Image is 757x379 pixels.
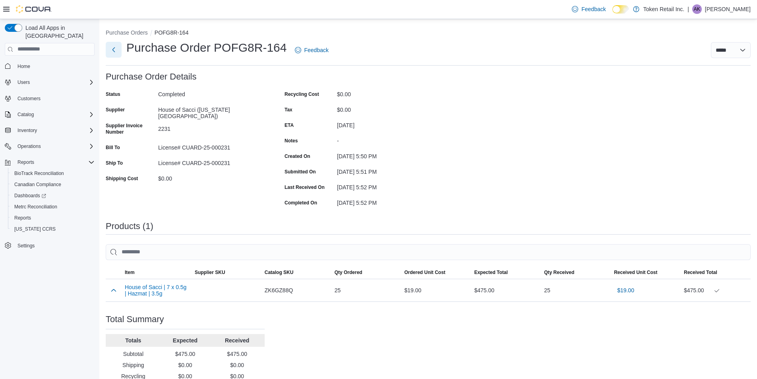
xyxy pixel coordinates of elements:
span: Dashboards [14,192,46,199]
p: Token Retail Inc. [643,4,685,14]
nav: Complex example [5,57,95,272]
span: Received Unit Cost [614,269,657,276]
span: Feedback [581,5,606,13]
a: BioTrack Reconciliation [11,169,67,178]
h1: Purchase Order POFG8R-164 [126,40,287,56]
button: Catalog [2,109,98,120]
button: Operations [2,141,98,152]
button: Received Unit Cost [611,266,681,279]
div: $0.00 [337,103,443,113]
span: Item [125,269,135,276]
span: Metrc Reconciliation [14,204,57,210]
button: BioTrack Reconciliation [8,168,98,179]
span: $19.00 [617,286,634,294]
p: $0.00 [161,361,210,369]
span: Home [14,61,95,71]
span: Reports [17,159,34,165]
span: Settings [14,240,95,250]
span: Qty Ordered [335,269,362,276]
div: [DATE] 5:52 PM [337,181,443,190]
span: Reports [14,215,31,221]
span: Qty Received [544,269,574,276]
span: Inventory [17,127,37,134]
button: Ordered Unit Cost [401,266,471,279]
a: Settings [14,241,38,251]
a: [US_STATE] CCRS [11,224,59,234]
a: Dashboards [11,191,49,200]
span: BioTrack Reconciliation [14,170,64,177]
p: | [687,4,689,14]
a: Feedback [569,1,609,17]
p: Shipping [109,361,158,369]
div: [DATE] 5:50 PM [337,150,443,159]
span: Home [17,63,30,70]
div: [DATE] 5:52 PM [337,196,443,206]
p: Totals [109,336,158,344]
span: Ordered Unit Cost [405,269,445,276]
div: 2231 [158,122,265,132]
a: Reports [11,213,34,223]
button: [US_STATE] CCRS [8,224,98,235]
label: Submitted On [285,169,316,175]
span: Reports [14,157,95,167]
p: $475.00 [161,350,210,358]
button: Expected Total [471,266,541,279]
button: Settings [2,239,98,251]
span: Washington CCRS [11,224,95,234]
img: Cova [16,5,52,13]
nav: An example of EuiBreadcrumbs [106,29,751,38]
button: Users [14,78,33,87]
button: Reports [8,212,98,224]
label: ETA [285,122,294,128]
button: POFG8R-164 [155,29,189,36]
div: 25 [541,282,611,298]
span: Canadian Compliance [11,180,95,189]
button: Next [106,42,122,58]
span: [US_STATE] CCRS [14,226,56,232]
span: Feedback [304,46,329,54]
a: Home [14,62,33,71]
span: ZK6GZ88Q [265,286,293,295]
div: $0.00 [337,88,443,97]
a: Dashboards [8,190,98,201]
span: Operations [14,142,95,151]
h3: Purchase Order Details [106,72,197,82]
span: Reports [11,213,95,223]
button: Qty Received [541,266,611,279]
label: Created On [285,153,310,159]
label: Supplier Invoice Number [106,122,155,135]
span: Customers [17,95,41,102]
button: Catalog [14,110,37,119]
button: Received Total [681,266,751,279]
div: $475.00 [684,286,747,295]
span: Inventory [14,126,95,135]
div: $475.00 [471,282,541,298]
span: Received Total [684,269,717,276]
button: Operations [14,142,44,151]
div: 25 [331,282,401,298]
h3: Products (1) [106,222,153,231]
h3: Total Summary [106,315,164,324]
label: Ship To [106,160,123,166]
button: Home [2,60,98,72]
span: Load All Apps in [GEOGRAPHIC_DATA] [22,24,95,40]
button: Reports [14,157,37,167]
button: Catalog SKU [261,266,331,279]
label: Notes [285,138,298,144]
button: Inventory [2,125,98,136]
input: Dark Mode [612,5,629,14]
button: Qty Ordered [331,266,401,279]
span: Dashboards [11,191,95,200]
span: Customers [14,93,95,103]
p: [PERSON_NAME] [705,4,751,14]
p: $475.00 [213,350,261,358]
button: Purchase Orders [106,29,148,36]
div: Completed [158,88,265,97]
div: Ashish Kapoor [692,4,702,14]
a: Feedback [292,42,332,58]
button: $19.00 [614,282,637,298]
label: Status [106,91,120,97]
button: Canadian Compliance [8,179,98,190]
span: Operations [17,143,41,150]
